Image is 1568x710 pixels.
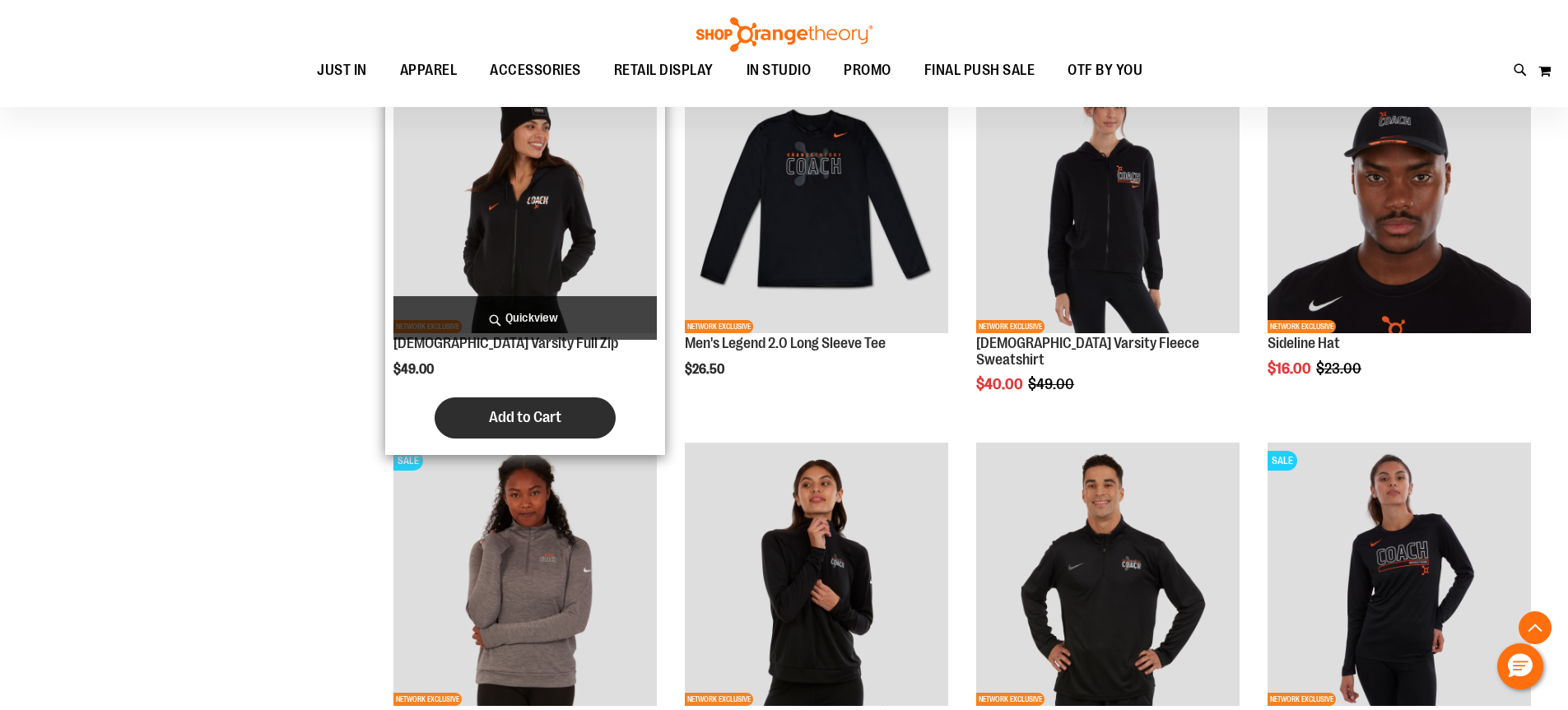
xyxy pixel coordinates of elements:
[694,17,875,52] img: Shop Orangetheory
[400,52,458,89] span: APPAREL
[1268,335,1340,351] a: Sideline Hat
[1268,443,1531,708] a: OTF Ladies Coach FA22 Legend LS Tee - Black primary imageSALENETWORK EXCLUSIVE
[1268,443,1531,706] img: OTF Ladies Coach FA22 Legend LS Tee - Black primary image
[976,320,1045,333] span: NETWORK EXCLUSIVE
[393,70,657,333] img: OTF Ladies Coach FA23 Varsity Full Zip - Black primary image
[489,408,561,426] span: Add to Cart
[976,693,1045,706] span: NETWORK EXCLUSIVE
[924,52,1035,89] span: FINAL PUSH SALE
[1051,52,1159,90] a: OTF BY YOU
[385,62,665,455] div: product
[730,52,828,90] a: IN STUDIO
[435,397,616,439] button: Add to Cart
[393,693,462,706] span: NETWORK EXCLUSIVE
[685,443,948,706] img: OTF Ladies Coach FA23 Pacer Half Zip - Black primary image
[393,451,423,471] span: SALE
[908,52,1052,90] a: FINAL PUSH SALE
[685,443,948,708] a: OTF Ladies Coach FA23 Pacer Half Zip - Black primary imageNETWORK EXCLUSIVE
[1497,643,1543,689] button: Hello, have a question? Let’s chat.
[976,335,1199,368] a: [DEMOGRAPHIC_DATA] Varsity Fleece Sweatshirt
[976,70,1240,336] a: OTF Ladies Coach FA22 Varsity Fleece Full Zip - Black primary imageSALENETWORK EXCLUSIVESALENETWO...
[685,335,886,351] a: Men's Legend 2.0 Long Sleeve Tee
[844,52,891,89] span: PROMO
[1268,320,1336,333] span: NETWORK EXCLUSIVE
[317,52,367,89] span: JUST IN
[300,52,384,90] a: JUST IN
[976,70,1240,333] img: OTF Ladies Coach FA22 Varsity Fleece Full Zip - Black primary image
[1028,376,1077,392] span: $49.00
[747,52,812,89] span: IN STUDIO
[685,693,753,706] span: NETWORK EXCLUSIVE
[685,362,727,377] span: $26.50
[1519,611,1552,644] button: Back To Top
[827,52,908,90] a: PROMO
[1268,70,1531,336] a: Sideline Hat primary imageSALENETWORK EXCLUSIVE
[685,320,753,333] span: NETWORK EXCLUSIVE
[1268,70,1531,333] img: Sideline Hat primary image
[393,335,618,351] a: [DEMOGRAPHIC_DATA] Varsity Full Zip
[976,443,1240,708] a: OTF Mens Coach FA23 Intensity Quarter Zip - Black primary imageNETWORK EXCLUSIVE
[598,52,730,90] a: RETAIL DISPLAY
[685,70,948,333] img: OTF Mens Coach FA23 Legend 2.0 LS Tee - Black primary image
[490,52,581,89] span: ACCESSORIES
[1268,360,1314,377] span: $16.00
[976,443,1240,706] img: OTF Mens Coach FA23 Intensity Quarter Zip - Black primary image
[473,52,598,90] a: ACCESSORIES
[1316,360,1364,377] span: $23.00
[1268,693,1336,706] span: NETWORK EXCLUSIVE
[685,70,948,336] a: OTF Mens Coach FA23 Legend 2.0 LS Tee - Black primary imageNETWORK EXCLUSIVENETWORK EXCLUSIVE
[393,443,657,708] a: Product image for Ladies Pacer Quarter ZipSALENETWORK EXCLUSIVE
[393,70,657,336] a: OTF Ladies Coach FA23 Varsity Full Zip - Black primary imageNETWORK EXCLUSIVENETWORK EXCLUSIVE
[393,296,657,340] a: Quickview
[677,62,956,419] div: product
[968,62,1248,434] div: product
[976,376,1026,392] span: $40.00
[1068,52,1142,89] span: OTF BY YOU
[393,362,436,377] span: $49.00
[614,52,714,89] span: RETAIL DISPLAY
[384,52,474,90] a: APPAREL
[1259,62,1539,419] div: product
[393,443,657,706] img: Product image for Ladies Pacer Quarter Zip
[1268,451,1297,471] span: SALE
